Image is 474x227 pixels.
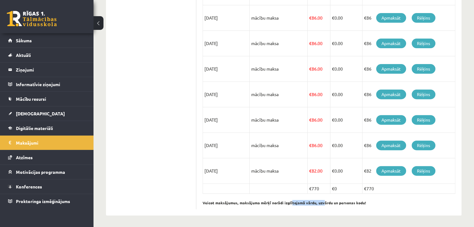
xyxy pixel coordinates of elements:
a: Apmaksāt [376,115,406,125]
a: Apmaksāt [376,13,406,23]
a: [DEMOGRAPHIC_DATA] [8,106,86,121]
td: €82 [362,158,455,184]
a: Ziņojumi [8,63,86,77]
span: € [332,40,334,46]
span: Konferences [16,184,42,189]
td: €86 [362,82,455,107]
span: € [332,91,334,97]
span: Digitālie materiāli [16,125,53,131]
td: 82.00 [308,158,330,184]
a: Rēķins [412,39,435,48]
td: 0.00 [330,107,362,133]
a: Digitālie materiāli [8,121,86,135]
td: [DATE] [203,56,250,82]
td: 86.00 [308,133,330,158]
td: 0.00 [330,5,362,31]
a: Apmaksāt [376,64,406,74]
span: € [332,117,334,123]
span: € [332,15,334,21]
span: € [309,40,312,46]
td: €86 [362,5,455,31]
span: [DEMOGRAPHIC_DATA] [16,111,65,116]
td: 0.00 [330,31,362,56]
td: [DATE] [203,82,250,107]
a: Proktoringa izmēģinājums [8,194,86,208]
a: Informatīvie ziņojumi [8,77,86,91]
span: Motivācijas programma [16,169,65,175]
span: € [309,66,312,72]
legend: Ziņojumi [16,63,86,77]
td: 86.00 [308,31,330,56]
td: 86.00 [308,56,330,82]
td: [DATE] [203,158,250,184]
span: € [309,117,312,123]
td: mācību maksa [250,56,308,82]
a: Apmaksāt [376,39,406,48]
td: mācību maksa [250,82,308,107]
a: Maksājumi [8,136,86,150]
a: Motivācijas programma [8,165,86,179]
a: Apmaksāt [376,90,406,99]
td: mācību maksa [250,133,308,158]
a: Rēķins [412,115,435,125]
td: 86.00 [308,107,330,133]
td: [DATE] [203,107,250,133]
a: Rēķins [412,64,435,74]
td: €86 [362,31,455,56]
td: €86 [362,133,455,158]
td: 0.00 [330,82,362,107]
a: Atzīmes [8,150,86,164]
td: €770 [362,184,455,194]
span: € [309,168,312,174]
span: € [332,142,334,148]
td: 86.00 [308,5,330,31]
td: €86 [362,56,455,82]
td: €0 [330,184,362,194]
span: € [309,91,312,97]
td: 86.00 [308,82,330,107]
span: € [309,142,312,148]
legend: Informatīvie ziņojumi [16,77,86,91]
b: Veicot maksājumus, maksājuma mērķī norādi izglītojamā vārdu, uzvārdu un personas kodu! [203,200,366,205]
a: Aktuāli [8,48,86,62]
span: Sākums [16,38,32,43]
td: [DATE] [203,133,250,158]
span: Proktoringa izmēģinājums [16,198,70,204]
a: Rēķins [412,166,435,176]
legend: Maksājumi [16,136,86,150]
td: [DATE] [203,31,250,56]
span: € [309,15,312,21]
a: Rīgas 1. Tālmācības vidusskola [7,11,57,26]
span: Aktuāli [16,52,31,58]
td: mācību maksa [250,5,308,31]
a: Rēķins [412,141,435,150]
td: mācību maksa [250,158,308,184]
td: €770 [308,184,330,194]
a: Mācību resursi [8,92,86,106]
a: Rēķins [412,90,435,99]
a: Apmaksāt [376,166,406,176]
span: Atzīmes [16,155,33,160]
td: [DATE] [203,5,250,31]
span: Mācību resursi [16,96,46,102]
span: € [332,66,334,72]
td: 0.00 [330,133,362,158]
td: 0.00 [330,158,362,184]
a: Apmaksāt [376,141,406,150]
td: 0.00 [330,56,362,82]
td: mācību maksa [250,31,308,56]
td: €86 [362,107,455,133]
a: Sākums [8,33,86,48]
a: Konferences [8,179,86,194]
span: € [332,168,334,174]
a: Rēķins [412,13,435,23]
td: mācību maksa [250,107,308,133]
